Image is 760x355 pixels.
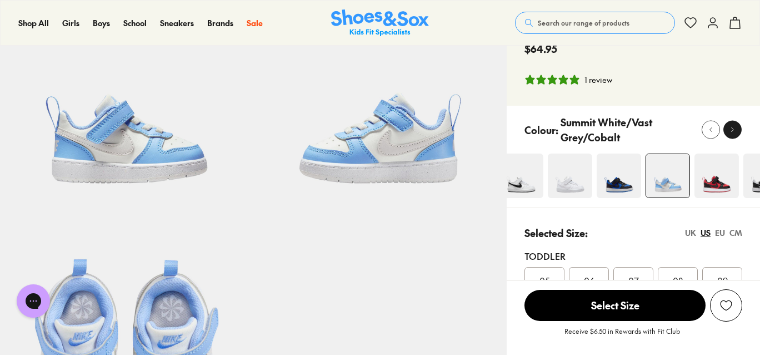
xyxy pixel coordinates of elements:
[524,249,742,263] div: Toddler
[247,17,263,28] span: Sale
[18,17,49,28] span: Shop All
[524,74,612,86] button: 5 stars, 1 ratings
[515,12,675,34] button: Search our range of products
[331,9,429,37] img: SNS_Logo_Responsive.svg
[499,154,543,198] img: 4-454357_1
[160,17,194,28] span: Sneakers
[561,115,693,145] p: Summit White/Vast Grey/Cobalt
[538,18,629,28] span: Search our range of products
[331,9,429,37] a: Shoes & Sox
[524,290,706,321] span: Select Size
[123,17,147,28] span: School
[62,17,79,29] a: Girls
[685,227,696,239] div: UK
[717,274,728,287] span: 09
[160,17,194,29] a: Sneakers
[11,280,56,322] iframe: Gorgias live chat messenger
[247,17,263,29] a: Sale
[207,17,233,29] a: Brands
[524,41,557,56] span: $64.95
[646,154,689,198] img: 4-537485_1
[710,289,742,322] button: Add to Wishlist
[93,17,110,28] span: Boys
[673,274,683,287] span: 08
[539,274,550,287] span: 05
[715,227,725,239] div: EU
[18,17,49,29] a: Shop All
[207,17,233,28] span: Brands
[597,154,641,198] img: 4-501990_1
[701,227,711,239] div: US
[729,227,742,239] div: CM
[584,274,594,287] span: 06
[123,17,147,29] a: School
[564,326,680,346] p: Receive $6.50 in Rewards with Fit Club
[524,225,588,240] p: Selected Size:
[62,17,79,28] span: Girls
[548,154,592,198] img: 4-454363_1
[93,17,110,29] a: Boys
[524,289,706,322] button: Select Size
[524,122,558,137] p: Colour:
[628,274,639,287] span: 07
[584,74,612,86] div: 1 review
[694,154,739,198] img: 4-501996_1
